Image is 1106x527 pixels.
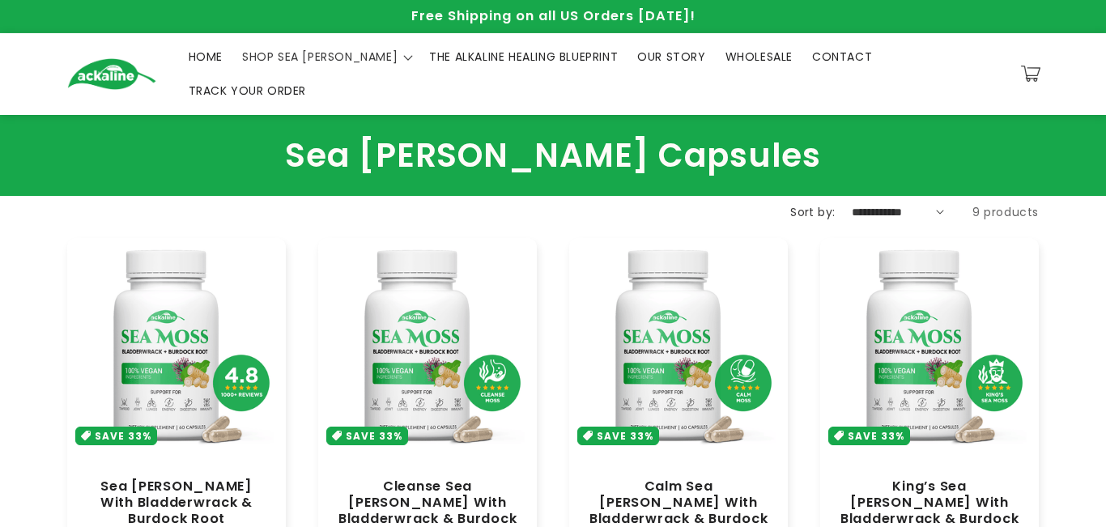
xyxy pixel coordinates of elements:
[725,49,793,64] span: WHOLESALE
[232,40,419,74] summary: SHOP SEA [PERSON_NAME]
[242,49,398,64] span: SHOP SEA [PERSON_NAME]
[627,40,715,74] a: OUR STORY
[411,6,696,25] span: Free Shipping on all US Orders [DATE]!
[812,49,872,64] span: CONTACT
[429,49,618,64] span: THE ALKALINE HEALING BLUEPRINT
[189,49,223,64] span: HOME
[972,204,1039,220] span: 9 products
[83,478,270,527] a: Sea [PERSON_NAME] With Bladderwrack & Burdock Root
[637,49,705,64] span: OUR STORY
[716,40,802,74] a: WHOLESALE
[67,58,156,90] img: Ackaline
[802,40,882,74] a: CONTACT
[189,83,307,98] span: TRACK YOUR ORDER
[67,135,1039,176] h1: Sea [PERSON_NAME] Capsules
[179,74,317,108] a: TRACK YOUR ORDER
[790,204,835,220] label: Sort by:
[419,40,627,74] a: THE ALKALINE HEALING BLUEPRINT
[179,40,232,74] a: HOME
